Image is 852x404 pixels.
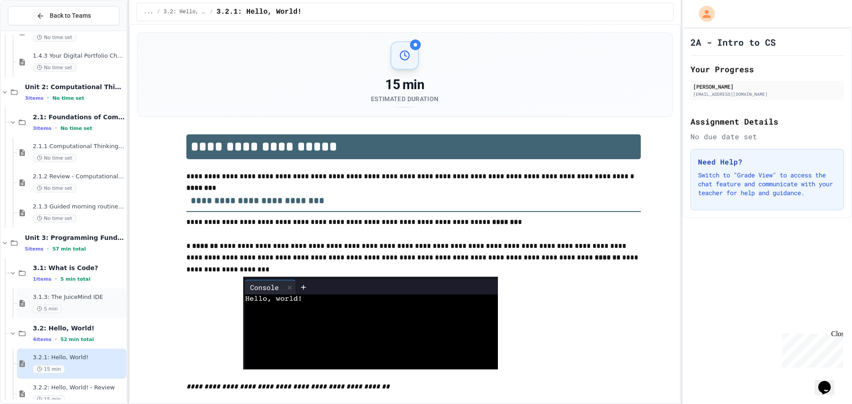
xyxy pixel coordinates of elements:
[33,203,125,211] span: 2.1.3 Guided morning routine flowchart
[217,7,302,17] span: 3.2.1: Hello, World!
[371,94,438,103] div: Estimated Duration
[33,395,65,404] span: 15 min
[690,36,776,48] h1: 2A - Intro to CS
[55,275,57,282] span: •
[33,173,125,180] span: 2.1.2 Review - Computational Thinking and Problem Solving
[157,8,160,16] span: /
[52,95,84,101] span: No time set
[33,365,65,373] span: 15 min
[33,184,76,192] span: No time set
[210,8,213,16] span: /
[4,4,61,56] div: Chat with us now!Close
[815,369,843,395] iframe: chat widget
[144,8,154,16] span: ...
[33,337,51,342] span: 4 items
[33,294,125,301] span: 3.1.3: The JuiceMind IDE
[25,234,125,242] span: Unit 3: Programming Fundamentals
[693,82,841,90] div: [PERSON_NAME]
[33,324,125,332] span: 3.2: Hello, World!
[164,8,206,16] span: 3.2: Hello, World!
[50,11,91,20] span: Back to Teams
[33,63,76,72] span: No time set
[778,330,843,368] iframe: chat widget
[55,125,57,132] span: •
[60,337,94,342] span: 52 min total
[33,384,125,392] span: 3.2.2: Hello, World! - Review
[47,94,49,102] span: •
[693,91,841,98] div: [EMAIL_ADDRESS][DOMAIN_NAME]
[55,336,57,343] span: •
[698,157,836,167] h3: Need Help?
[33,126,51,131] span: 3 items
[33,143,125,150] span: 2.1.1 Computational Thinking and Problem Solving
[690,131,844,142] div: No due date set
[33,33,76,42] span: No time set
[33,276,51,282] span: 1 items
[33,113,125,121] span: 2.1: Foundations of Computational Thinking
[25,83,125,91] span: Unit 2: Computational Thinking & Problem-Solving
[33,305,62,313] span: 5 min
[60,126,92,131] span: No time set
[8,6,119,25] button: Back to Teams
[25,95,43,101] span: 3 items
[33,52,125,60] span: 1.4.3 Your Digital Portfolio Challenge
[25,246,43,252] span: 5 items
[690,115,844,128] h2: Assignment Details
[698,171,836,197] p: Switch to "Grade View" to access the chat feature and communicate with your teacher for help and ...
[371,77,438,93] div: 15 min
[33,264,125,272] span: 3.1: What is Code?
[690,63,844,75] h2: Your Progress
[33,354,125,361] span: 3.2.1: Hello, World!
[47,245,49,252] span: •
[690,4,717,24] div: My Account
[33,154,76,162] span: No time set
[52,246,86,252] span: 57 min total
[60,276,91,282] span: 5 min total
[33,214,76,223] span: No time set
